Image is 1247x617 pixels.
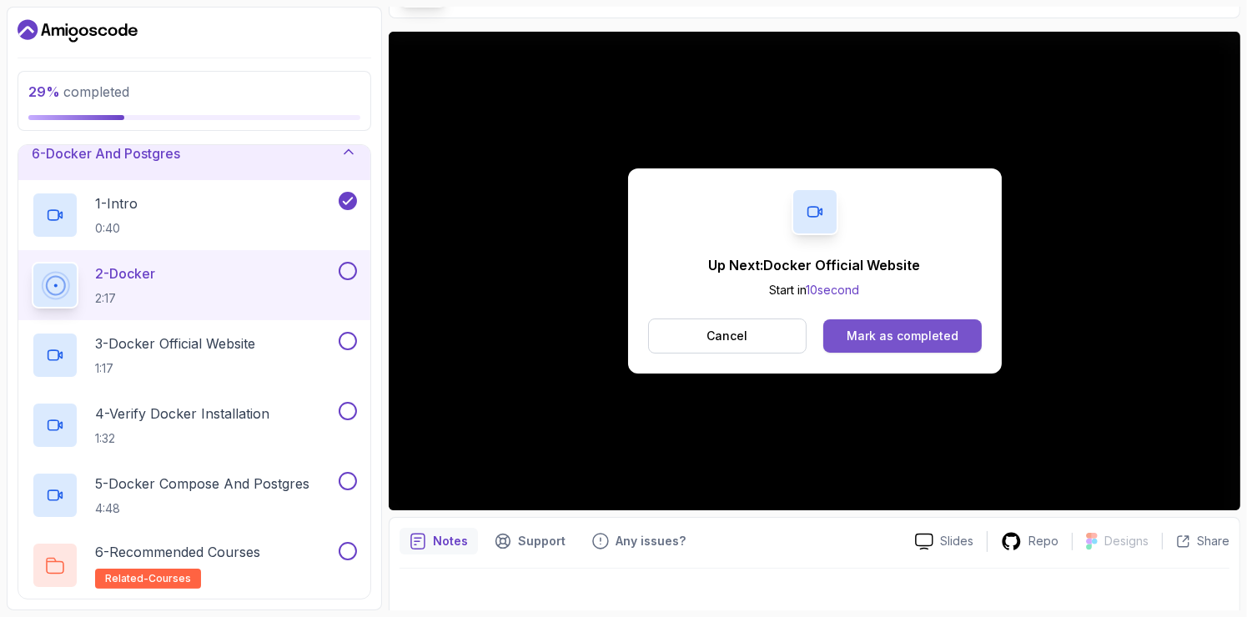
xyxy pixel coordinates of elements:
p: Notes [433,533,468,549]
span: related-courses [105,572,191,585]
button: Feedback button [582,528,696,554]
p: 2 - Docker [95,263,155,283]
p: 6 - Recommended Courses [95,542,260,562]
iframe: 2 - Docker [389,32,1240,510]
p: Share [1197,533,1229,549]
button: 2-Docker2:17 [32,262,357,308]
p: 5 - Docker Compose And Postgres [95,474,309,494]
button: Mark as completed [823,319,981,353]
a: Repo [988,531,1072,552]
p: Repo [1028,533,1058,549]
span: 10 second [807,283,860,297]
p: 3 - Docker Official Website [95,334,255,354]
span: completed [28,83,129,100]
p: 4:48 [95,500,309,517]
p: Start in [709,282,921,298]
button: 5-Docker Compose And Postgres4:48 [32,472,357,519]
h3: 6 - Docker And Postgres [32,143,180,163]
button: 1-Intro0:40 [32,192,357,238]
button: 6-Recommended Coursesrelated-courses [32,542,357,589]
p: 2:17 [95,290,155,307]
button: Support button [485,528,576,554]
p: Designs [1104,533,1149,549]
p: 1:17 [95,360,255,377]
button: Share [1162,533,1229,549]
button: notes button [400,528,478,554]
button: 3-Docker Official Website1:17 [32,332,357,379]
div: Mark as completed [847,328,958,344]
p: Support [518,533,566,549]
p: Cancel [706,328,747,344]
p: Up Next: Docker Official Website [709,255,921,275]
p: 1:32 [95,430,269,447]
p: 4 - Verify Docker Installation [95,404,269,424]
button: 6-Docker And Postgres [18,127,370,180]
a: Dashboard [18,18,138,44]
p: Slides [940,533,973,549]
span: 29 % [28,83,60,100]
p: 1 - Intro [95,193,138,213]
p: Any issues? [616,533,686,549]
a: Slides [902,533,987,550]
p: 0:40 [95,220,138,237]
button: 4-Verify Docker Installation1:32 [32,402,357,449]
button: Cancel [648,319,807,354]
